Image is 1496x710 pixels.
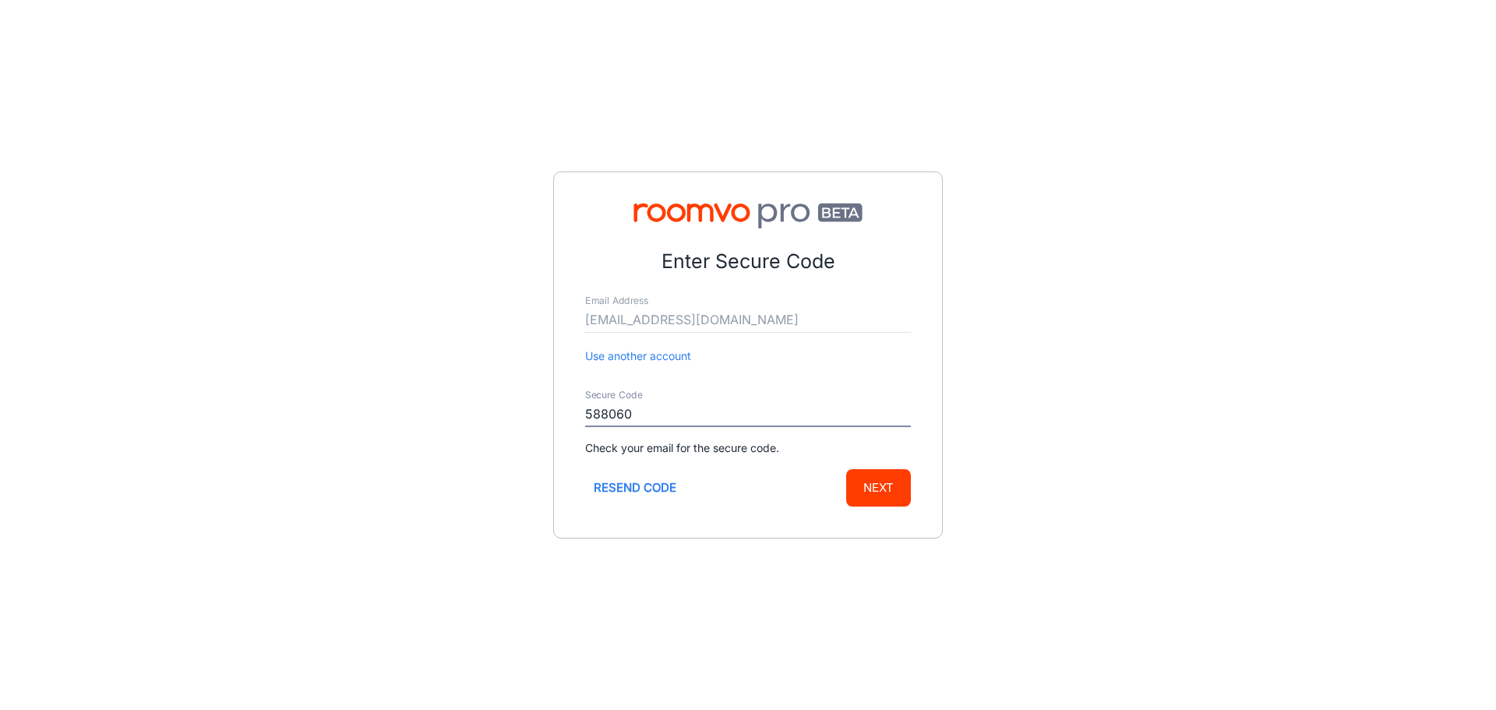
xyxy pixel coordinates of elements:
label: Secure Code [585,389,643,402]
p: Check your email for the secure code. [585,440,911,457]
button: Resend code [585,469,685,507]
button: Next [846,469,911,507]
img: Roomvo PRO Beta [585,203,911,228]
button: Use another account [585,348,691,365]
input: Enter secure code [585,402,911,427]
label: Email Address [585,295,648,308]
p: Enter Secure Code [585,247,911,277]
input: myname@example.com [585,308,911,333]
